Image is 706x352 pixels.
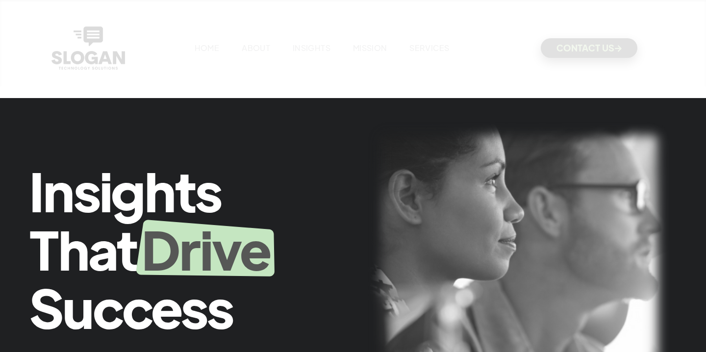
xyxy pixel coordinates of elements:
span: Drive [136,216,275,280]
a: HOME [195,43,219,53]
a: CONTACT US [541,38,637,58]
a: home [49,24,127,72]
a: INSIGHTS [293,43,330,53]
a: ABOUT [242,43,270,53]
span:  [615,45,622,51]
h3: Insights That Success [29,163,315,333]
a: MISSION [353,43,387,53]
a: SERVICES [409,43,449,53]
